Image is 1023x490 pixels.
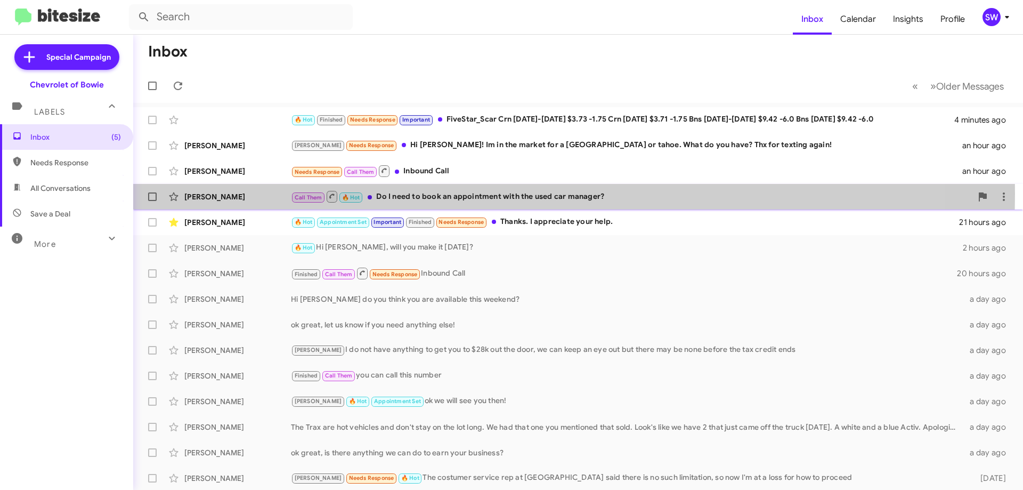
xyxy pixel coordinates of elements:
span: « [912,79,918,93]
div: [PERSON_NAME] [184,243,291,253]
span: Call Them [325,271,353,278]
span: Call Them [325,372,353,379]
div: [PERSON_NAME] [184,268,291,279]
a: Calendar [832,4,884,35]
div: [PERSON_NAME] [184,140,291,151]
span: Needs Response [295,168,340,175]
div: [DATE] [963,473,1014,484]
span: (5) [111,132,121,142]
span: 🔥 Hot [295,244,313,251]
span: [PERSON_NAME] [295,142,342,149]
span: Needs Response [349,475,394,481]
div: a day ago [963,396,1014,407]
div: FiveStar_Scar Crn [DATE]-[DATE] $3.73 -1.75 Crn [DATE] $3.71 -1.75 Bns [DATE]-[DATE] $9.42 -6.0 B... [291,114,954,126]
div: [PERSON_NAME] [184,319,291,330]
span: [PERSON_NAME] [295,347,342,354]
span: Inbox [30,132,121,142]
div: Hi [PERSON_NAME]! Im in the market for a [GEOGRAPHIC_DATA] or tahoe. What do you have? Thx for te... [291,139,962,151]
span: Finished [320,116,343,123]
div: [PERSON_NAME] [184,217,291,228]
div: [PERSON_NAME] [184,294,291,304]
span: All Conversations [30,183,91,194]
div: [PERSON_NAME] [184,191,291,202]
span: 🔥 Hot [342,194,360,201]
div: Inbound Call [291,267,957,280]
span: 🔥 Hot [401,475,419,481]
div: Inbound Call [291,164,962,178]
div: 4 minutes ago [954,115,1014,125]
span: Needs Response [350,116,395,123]
div: a day ago [963,447,1014,458]
a: Special Campaign [14,44,119,70]
span: Important [374,219,401,226]
div: [PERSON_NAME] [184,371,291,381]
div: a day ago [963,319,1014,330]
span: Special Campaign [46,52,111,62]
div: [PERSON_NAME] [184,473,291,484]
div: 21 hours ago [959,217,1014,228]
div: a day ago [963,422,1014,432]
div: an hour ago [962,140,1014,151]
input: Search [129,4,353,30]
span: [PERSON_NAME] [295,398,342,405]
span: Appointment Set [374,398,421,405]
span: Needs Response [30,157,121,168]
button: Previous [906,75,924,97]
div: ok great, is there anything we can do to earn your business? [291,447,963,458]
div: ok we will see you then! [291,395,963,407]
button: SW [973,8,1011,26]
div: [PERSON_NAME] [184,396,291,407]
div: 20 hours ago [957,268,1014,279]
span: » [930,79,936,93]
div: [PERSON_NAME] [184,166,291,176]
span: Needs Response [372,271,418,278]
div: a day ago [963,294,1014,304]
button: Next [924,75,1010,97]
div: I do not have anything to get you to $28k out the door, we can keep an eye out but there may be n... [291,344,963,356]
div: Thanks. I appreciate your help. [291,216,959,228]
a: Inbox [793,4,832,35]
div: The Trax are hot vehicles and don't stay on the lot long. We had that one you mentioned that sold... [291,422,963,432]
span: Older Messages [936,81,1004,92]
div: a day ago [963,371,1014,381]
span: Call Them [347,168,375,175]
div: an hour ago [962,166,1014,176]
div: Chevrolet of Bowie [30,79,104,90]
span: Finished [295,271,318,278]
div: Hi [PERSON_NAME] do you think you are available this weekend? [291,294,963,304]
nav: Page navigation example [906,75,1010,97]
div: 2 hours ago [963,243,1014,253]
a: Insights [884,4,932,35]
div: a day ago [963,345,1014,356]
span: Finished [409,219,432,226]
div: [PERSON_NAME] [184,447,291,458]
div: The costumer service rep at [GEOGRAPHIC_DATA] said there is no such limitation, so now I'm at a l... [291,472,963,484]
span: Appointment Set [320,219,367,226]
span: 🔥 Hot [349,398,367,405]
span: Needs Response [439,219,484,226]
a: Profile [932,4,973,35]
div: Hi [PERSON_NAME], will you make it [DATE]? [291,242,963,254]
div: Do I need to book an appointment with the used car manager? [291,190,972,203]
span: Important [402,116,430,123]
span: Call Them [295,194,322,201]
span: More [34,239,56,249]
span: Finished [295,372,318,379]
div: ok great, let us know if you need anything else! [291,319,963,330]
span: 🔥 Hot [295,219,313,226]
span: Labels [34,107,65,117]
div: you can call this number [291,369,963,382]
span: Needs Response [349,142,394,149]
div: [PERSON_NAME] [184,345,291,356]
div: [PERSON_NAME] [184,422,291,432]
div: SW [983,8,1001,26]
span: Save a Deal [30,208,70,219]
h1: Inbox [148,43,188,60]
span: 🔥 Hot [295,116,313,123]
span: [PERSON_NAME] [295,475,342,481]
